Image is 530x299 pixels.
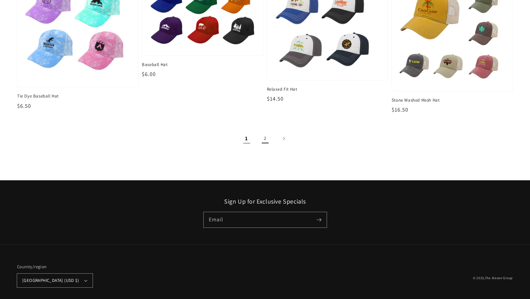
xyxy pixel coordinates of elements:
h2: Sign Up for Exclusive Specials [17,197,513,205]
h2: Country/region [17,263,93,270]
button: Subscribe [312,212,327,227]
span: Tie Dye Baseball Hat [17,93,138,99]
nav: Pagination [17,131,513,146]
button: [GEOGRAPHIC_DATA] (USD $) [17,274,93,287]
span: $6.50 [17,102,31,109]
span: Baseball Hat [142,62,263,68]
a: The Alexon Group [485,276,513,280]
span: Page 1 [239,131,254,146]
small: © 2025, [473,276,513,280]
span: Stone Washed Mesh Hat [392,97,513,103]
span: Relaxed Fit Hat [267,86,388,92]
span: $6.00 [142,70,156,78]
a: Next page [276,131,291,146]
a: Page 2 [258,131,273,146]
span: $16.50 [392,106,408,113]
span: $14.50 [267,95,284,102]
